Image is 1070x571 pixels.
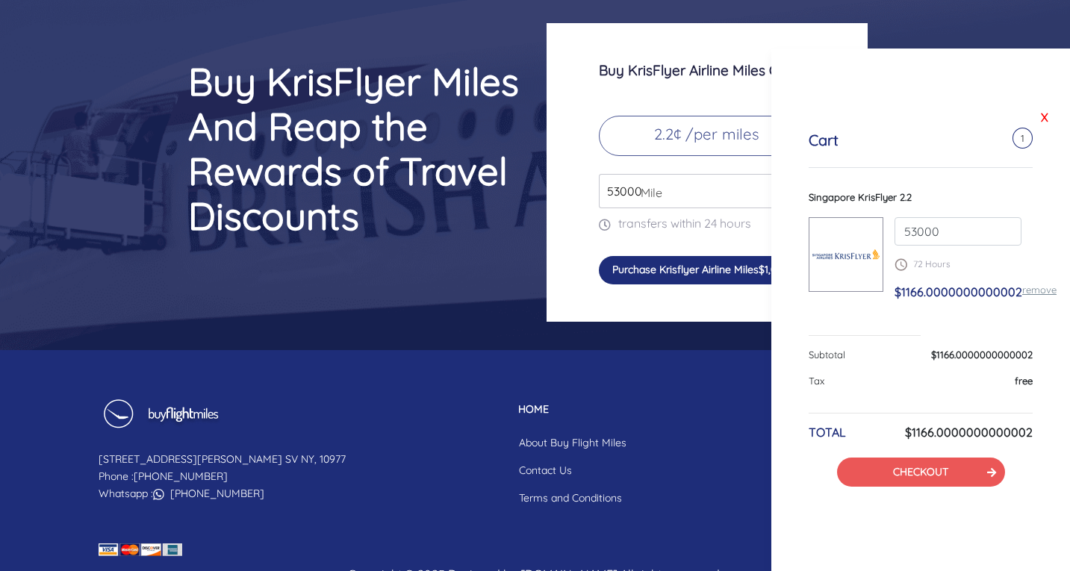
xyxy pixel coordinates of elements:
[99,451,346,502] p: [STREET_ADDRESS][PERSON_NAME] SV NY, 10977 Phone : Whatsapp :
[809,131,839,149] h5: Cart
[1015,375,1033,387] span: free
[809,349,845,361] span: Subtotal
[599,116,815,156] p: 2.2¢ /per miles
[1022,284,1057,296] a: remove
[170,487,264,500] a: [PHONE_NUMBER]
[809,425,846,440] h6: TOTAL
[895,284,1022,299] span: $1166.0000000000002
[1013,128,1033,149] span: 1
[507,429,638,457] a: About Buy Flight Miles
[895,258,907,271] img: schedule.png
[931,349,1033,361] span: $1166.0000000000002
[507,484,638,512] a: Terms and Conditions
[633,184,662,202] span: Mile
[837,458,1005,487] button: CHECKOUT
[809,238,883,271] img: Singapore-KrisFlyer.png
[599,60,815,80] h3: Buy KrisFlyer Airline Miles Online
[153,489,164,500] img: whatsapp icon
[99,543,182,556] img: credit card icon
[99,59,524,238] h2: Buy KrisFlyer Miles And Reap the Rewards of Travel Discounts
[1037,106,1052,128] a: X
[507,402,638,417] p: HOME
[599,214,815,232] p: transfers within 24 hours
[905,425,1033,440] h6: $1166.0000000000002
[507,457,638,484] a: Contact Us
[893,465,948,478] a: CHECKOUT
[809,375,824,387] span: Tax
[759,263,801,276] span: $1,078.00
[895,258,1021,271] p: 72 Hours
[599,256,815,284] button: Purchase Krisflyer Airline Miles$1,078.00
[809,191,912,203] span: Singapore KrisFlyer 2.2
[99,399,222,439] img: Buy Flight Miles Footer Logo
[134,469,228,483] a: [PHONE_NUMBER]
